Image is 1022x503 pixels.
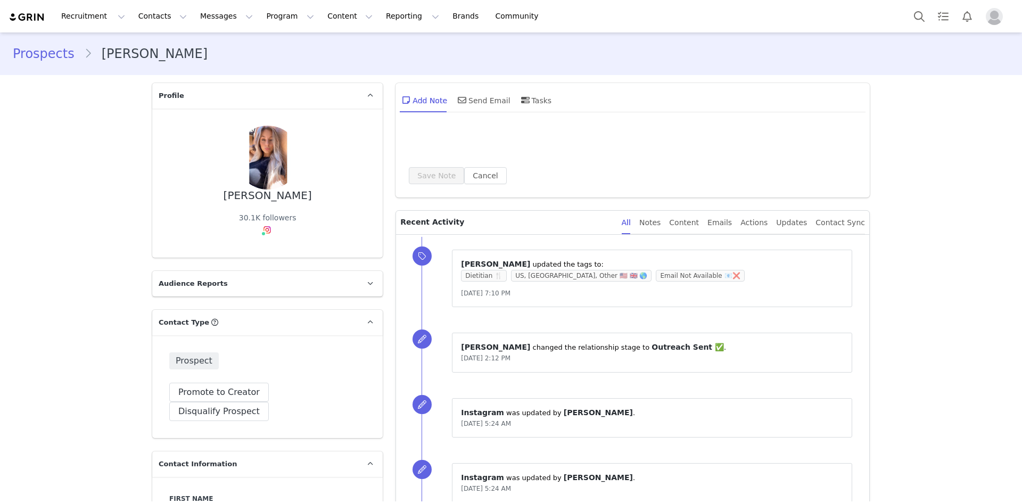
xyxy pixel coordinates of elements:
[263,226,271,234] img: instagram.svg
[132,4,193,28] button: Contacts
[169,402,269,421] button: Disqualify Prospect
[986,8,1003,25] img: placeholder-profile.jpg
[461,407,843,418] p: ⁨ ⁩ was updated by ⁨ ⁩.
[511,270,652,282] span: US, [GEOGRAPHIC_DATA], Other 🇺🇸 🇬🇧 🌎
[461,260,530,268] span: [PERSON_NAME]
[815,211,865,235] div: Contact Sync
[955,4,979,28] button: Notifications
[461,259,843,270] p: ⁨ ⁩ updated the tags to:
[236,126,300,189] img: 3698d366-85ec-4992-8f38-0c7955874097.jpg
[461,270,507,282] span: Dietitian 🍴
[446,4,488,28] a: Brands
[932,4,955,28] a: Tasks
[639,211,661,235] div: Notes
[159,90,184,101] span: Profile
[519,87,552,113] div: Tasks
[652,343,724,351] span: Outreach Sent ✅
[260,4,320,28] button: Program
[656,270,744,282] span: Email Not Available 📧❌
[159,459,237,469] span: Contact Information
[456,87,510,113] div: Send Email
[622,211,631,235] div: All
[159,278,228,289] span: Audience Reports
[464,167,506,184] button: Cancel
[400,87,447,113] div: Add Note
[169,352,219,369] span: Prospect
[979,8,1013,25] button: Profile
[740,211,768,235] div: Actions
[461,354,510,362] span: [DATE] 2:12 PM
[489,4,550,28] a: Community
[169,383,269,402] button: Promote to Creator
[776,211,807,235] div: Updates
[461,485,511,492] span: [DATE] 5:24 AM
[461,342,843,353] p: ⁨ ⁩ changed the ⁨relationship⁩ stage to ⁨ ⁩.
[239,212,296,224] div: 30.1K followers
[461,472,843,483] p: ⁨ ⁩ was updated by ⁨ ⁩.
[409,167,464,184] button: Save Note
[9,12,46,22] img: grin logo
[461,420,511,427] span: [DATE] 5:24 AM
[13,44,84,63] a: Prospects
[224,189,312,202] div: [PERSON_NAME]
[461,408,504,417] span: Instagram
[707,211,732,235] div: Emails
[321,4,379,28] button: Content
[380,4,446,28] button: Reporting
[908,4,931,28] button: Search
[669,211,699,235] div: Content
[159,317,209,328] span: Contact Type
[461,343,530,351] span: [PERSON_NAME]
[461,290,510,297] span: [DATE] 7:10 PM
[461,473,504,482] span: Instagram
[55,4,131,28] button: Recruitment
[400,211,613,234] p: Recent Activity
[564,473,633,482] span: [PERSON_NAME]
[564,408,633,417] span: [PERSON_NAME]
[194,4,259,28] button: Messages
